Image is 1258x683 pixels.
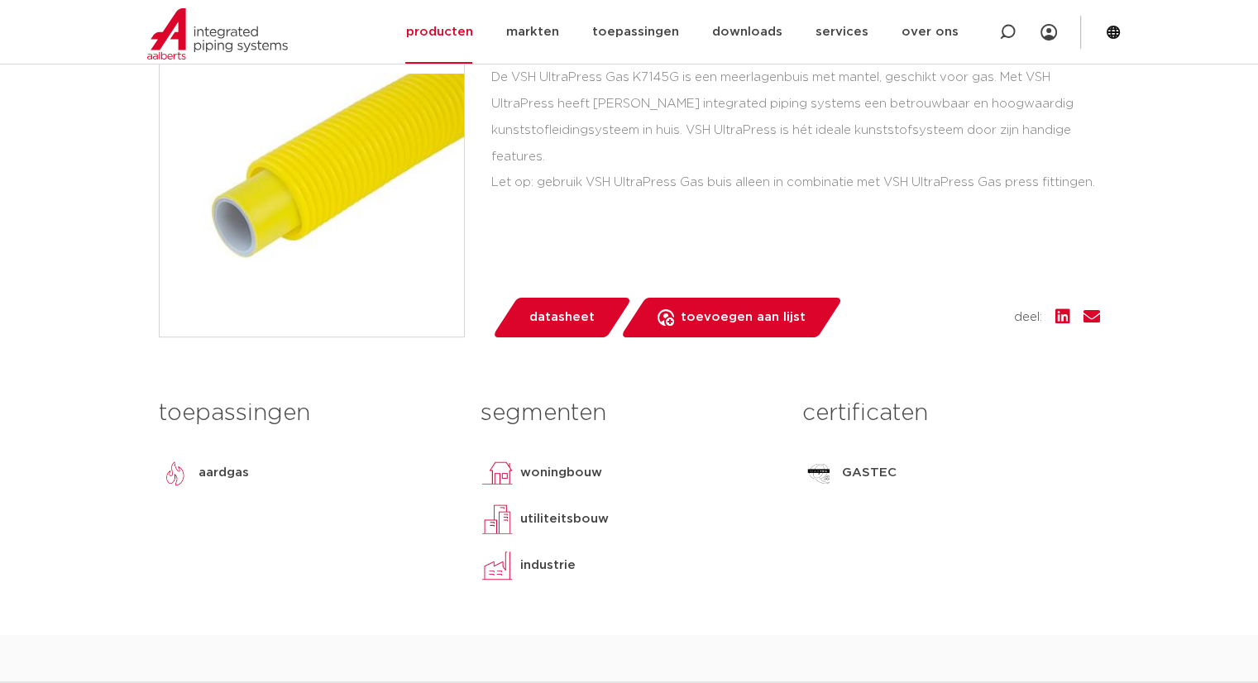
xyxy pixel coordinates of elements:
h3: certificaten [802,397,1099,430]
p: industrie [520,556,576,576]
img: utiliteitsbouw [481,503,514,536]
img: GASTEC [802,456,835,490]
h3: toepassingen [159,397,456,430]
p: woningbouw [520,463,602,483]
p: GASTEC [842,463,897,483]
img: Product Image for VSH UltraPress Gas ML-buis buis met mantel 25x2,5 geel rol 50m [160,32,464,337]
img: industrie [481,549,514,582]
p: aardgas [199,463,249,483]
p: utiliteitsbouw [520,509,609,529]
img: woningbouw [481,456,514,490]
img: aardgas [159,456,192,490]
span: deel: [1014,308,1042,327]
a: datasheet [491,298,632,337]
div: De VSH UltraPress Gas K7145G is een meerlagenbuis met mantel, geschikt voor gas. Met VSH UltraPre... [491,64,1100,196]
h3: segmenten [481,397,777,430]
span: datasheet [529,304,595,331]
span: toevoegen aan lijst [681,304,806,331]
